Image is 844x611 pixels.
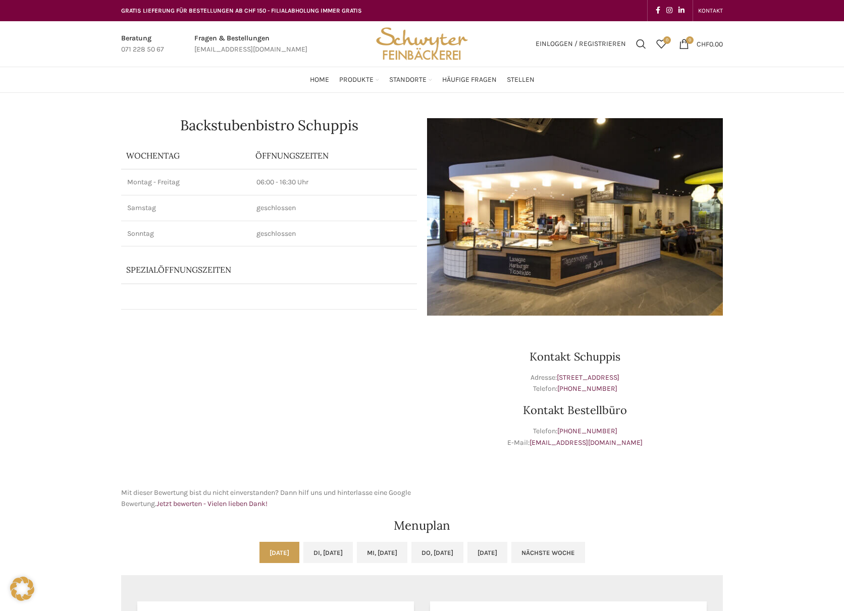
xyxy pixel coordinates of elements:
p: geschlossen [256,203,411,213]
span: Häufige Fragen [442,75,497,85]
div: Meine Wunschliste [651,34,671,54]
h2: Menuplan [121,520,723,532]
a: [STREET_ADDRESS] [557,373,619,382]
p: Telefon: E-Mail: [427,426,723,448]
span: 0 [686,36,694,44]
p: Montag - Freitag [127,177,244,187]
a: Standorte [389,70,432,90]
h1: Backstubenbistro Schuppis [121,118,417,132]
bdi: 0.00 [697,39,723,48]
span: KONTAKT [698,7,723,14]
a: Home [310,70,329,90]
a: Häufige Fragen [442,70,497,90]
a: Produkte [339,70,379,90]
a: [DATE] [467,542,507,563]
div: Secondary navigation [693,1,728,21]
a: [DATE] [259,542,299,563]
a: Infobox link [194,33,307,56]
iframe: schwyter schuppis [121,326,417,477]
span: Einloggen / Registrieren [536,40,626,47]
span: 0 [663,36,671,44]
a: Infobox link [121,33,164,56]
a: Do, [DATE] [411,542,463,563]
a: Nächste Woche [511,542,585,563]
p: Sonntag [127,229,244,239]
h3: Kontakt Schuppis [427,351,723,362]
span: Produkte [339,75,374,85]
p: Adresse: Telefon: [427,372,723,395]
a: Instagram social link [663,4,675,18]
img: Bäckerei Schwyter [373,21,471,67]
a: Di, [DATE] [303,542,353,563]
p: geschlossen [256,229,411,239]
a: [PHONE_NUMBER] [557,384,617,393]
a: Suchen [631,34,651,54]
div: Main navigation [116,70,728,90]
a: Mi, [DATE] [357,542,407,563]
a: Site logo [373,39,471,47]
a: Facebook social link [653,4,663,18]
a: Linkedin social link [675,4,688,18]
p: Samstag [127,203,244,213]
p: Mit dieser Bewertung bist du nicht einverstanden? Dann hilf uns und hinterlasse eine Google Bewer... [121,487,417,510]
a: [EMAIL_ADDRESS][DOMAIN_NAME] [530,438,643,447]
span: Stellen [507,75,535,85]
span: GRATIS LIEFERUNG FÜR BESTELLUNGEN AB CHF 150 - FILIALABHOLUNG IMMER GRATIS [121,7,362,14]
a: 0 [651,34,671,54]
p: ÖFFNUNGSZEITEN [255,150,412,161]
a: Jetzt bewerten - Vielen lieben Dank! [156,499,268,508]
a: Einloggen / Registrieren [531,34,631,54]
p: 06:00 - 16:30 Uhr [256,177,411,187]
a: KONTAKT [698,1,723,21]
a: Stellen [507,70,535,90]
p: Wochentag [126,150,245,161]
span: Home [310,75,329,85]
p: Spezialöffnungszeiten [126,264,363,275]
span: CHF [697,39,709,48]
a: 0 CHF0.00 [674,34,728,54]
span: Standorte [389,75,427,85]
a: [PHONE_NUMBER] [557,427,617,435]
h3: Kontakt Bestellbüro [427,404,723,416]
